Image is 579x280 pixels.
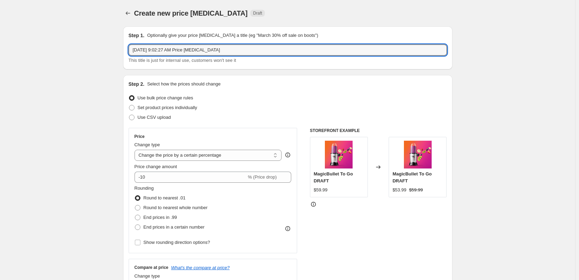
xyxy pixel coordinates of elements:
img: mb_blender_hero_no-swirl_1440x1350_fdd13181-7de0-419f-aca8-2165e4c966ff_80x.jpg [404,141,432,168]
span: Rounding [135,186,154,191]
h2: Step 2. [129,81,145,88]
h3: Price [135,134,145,139]
span: Round to nearest whole number [144,205,208,210]
div: help [284,151,291,158]
span: Show rounding direction options? [144,240,210,245]
span: Change type [135,142,160,147]
span: % (Price drop) [248,174,277,180]
input: -15 [135,172,247,183]
span: Change type [135,273,160,279]
span: Set product prices individually [138,105,197,110]
p: Select how the prices should change [147,81,221,88]
span: Price change amount [135,164,177,169]
h2: Step 1. [129,32,145,39]
h6: STOREFRONT EXAMPLE [310,128,447,133]
input: 30% off holiday sale [129,44,447,56]
span: This title is just for internal use, customers won't see it [129,58,236,63]
span: MagicBullet To Go DRAFT [314,171,353,183]
span: Use bulk price change rules [138,95,193,100]
p: Optionally give your price [MEDICAL_DATA] a title (eg "March 30% off sale on boots") [147,32,318,39]
img: mb_blender_hero_no-swirl_1440x1350_fdd13181-7de0-419f-aca8-2165e4c966ff_80x.jpg [325,141,353,168]
div: $59.99 [314,187,328,193]
span: Create new price [MEDICAL_DATA] [134,9,248,17]
button: Price change jobs [123,8,133,18]
span: Use CSV upload [138,115,171,120]
span: End prices in .99 [144,215,177,220]
span: MagicBullet To Go DRAFT [392,171,432,183]
button: What's the compare at price? [171,265,230,270]
h3: Compare at price [135,265,168,270]
span: Draft [253,10,262,16]
strike: $59.99 [409,187,423,193]
span: End prices in a certain number [144,224,205,230]
div: $53.99 [392,187,406,193]
span: Round to nearest .01 [144,195,185,200]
